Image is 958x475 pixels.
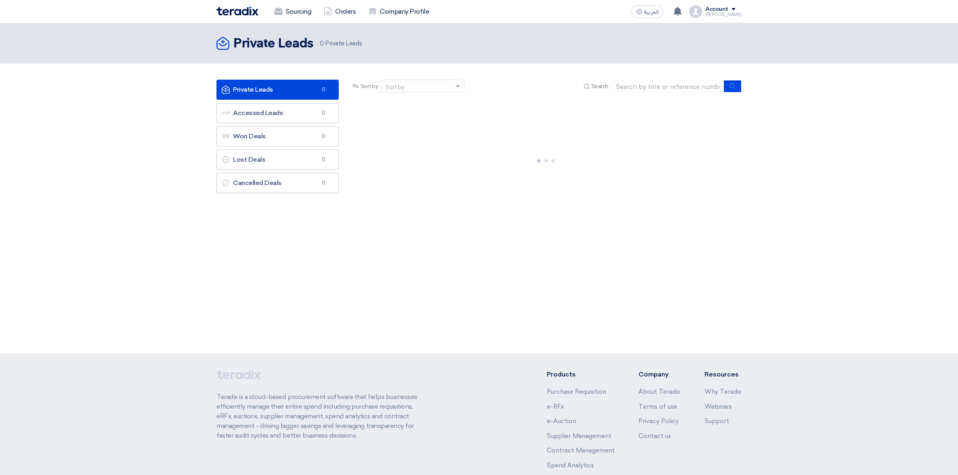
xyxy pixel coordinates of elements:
li: Resources [705,370,742,379]
a: Won Deals0 [216,126,339,146]
a: Cancelled Deals0 [216,173,339,193]
button: العربية [631,5,663,18]
input: Search by title or reference number [612,80,724,93]
span: 0 [319,156,329,164]
span: 0 [320,40,324,47]
div: Sort by [385,83,404,91]
a: e-RFx [547,403,564,410]
a: Contact us [639,432,671,440]
div: [PERSON_NAME] [705,12,742,17]
span: Search [591,82,608,90]
a: Lost Deals0 [216,150,339,170]
a: Why Teradix [705,388,742,395]
p: Teradix is a cloud-based procurement software that helps businesses efficiently manage their enti... [216,392,426,440]
a: Contract Management [547,447,615,454]
a: Privacy Policy [639,417,679,425]
a: e-Auction [547,417,576,425]
a: Spend Analytics [547,462,594,469]
span: 0 [319,109,329,117]
a: Sourcing [268,3,317,21]
span: 0 [319,86,329,94]
a: Supplier Management [547,432,612,440]
span: 0 [319,179,329,187]
a: Accessed Leads0 [216,103,339,123]
a: Support [705,417,729,425]
li: Products [547,370,615,379]
a: About Teradix [639,388,680,395]
li: Company [639,370,680,379]
img: Teradix logo [216,6,258,16]
a: Webinars [705,403,732,410]
div: Account [705,6,728,13]
a: Company Profile [362,3,435,21]
a: Terms of use [639,403,677,410]
a: Private Leads0 [216,80,339,100]
a: Orders [317,3,362,21]
h2: Private Leads [233,36,313,52]
span: 0 [319,132,329,140]
img: profile_test.png [689,5,702,18]
span: Sort by [361,82,378,90]
a: Purchase Requisition [547,388,606,395]
span: Private Leads [320,39,362,48]
span: العربية [644,9,659,15]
